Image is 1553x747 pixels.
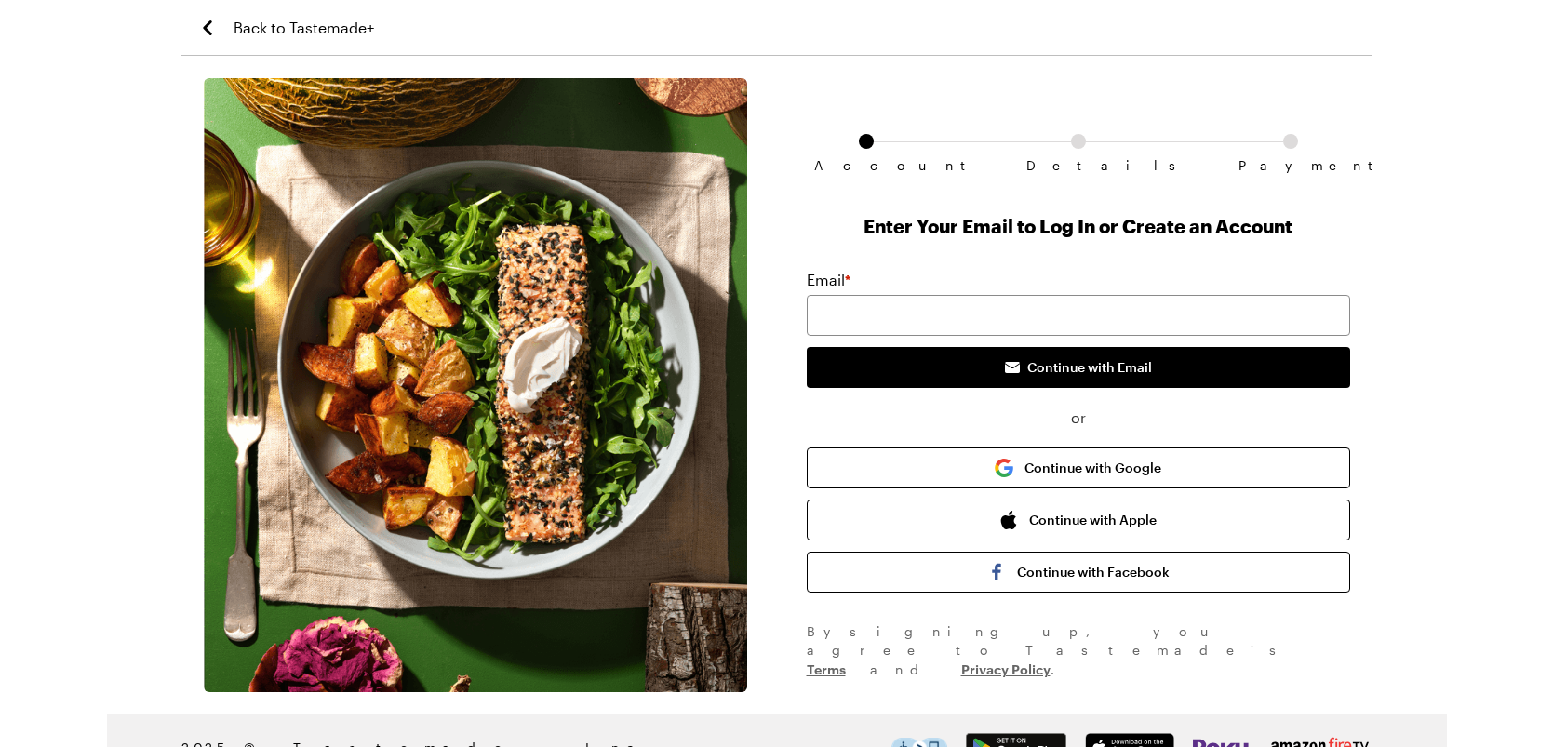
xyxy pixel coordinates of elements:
[807,500,1350,540] button: Continue with Apple
[1026,158,1131,173] span: Details
[234,17,374,39] span: Back to Tastemade+
[807,134,1350,158] ol: Subscription checkout form navigation
[807,347,1350,388] button: Continue with Email
[814,158,918,173] span: Account
[1027,358,1152,377] span: Continue with Email
[807,660,846,677] a: Terms
[807,213,1350,239] h1: Enter Your Email to Log In or Create an Account
[1238,158,1343,173] span: Payment
[807,269,850,291] label: Email
[807,622,1350,679] div: By signing up , you agree to Tastemade's and .
[807,447,1350,488] button: Continue with Google
[807,407,1350,429] span: or
[961,660,1051,677] a: Privacy Policy
[807,552,1350,593] button: Continue with Facebook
